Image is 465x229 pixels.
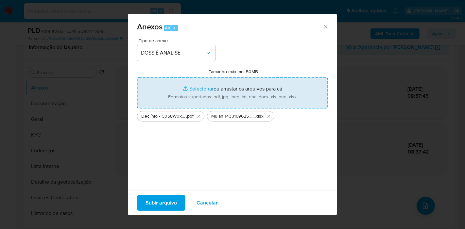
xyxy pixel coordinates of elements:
ul: Arquivos selecionados [137,108,328,122]
span: .xlsx [255,113,264,120]
span: .pdf [186,113,194,120]
span: Declínio - C058W0xHsbZ5huUfl3TFXe9c - CNPJ 50716983000135 - COONECTA ASSOCIACAO DE PROTECAO PATRI... [141,113,186,120]
button: Cancelar [188,195,226,211]
button: Subir arquivo [137,195,185,211]
button: Excluir Declínio - C058W0xHsbZ5huUfl3TFXe9c - CNPJ 50716983000135 - COONECTA ASSOCIACAO DE PROTEC... [195,112,203,120]
span: DOSSIÊ ANÁLISE [141,50,205,56]
span: Mulan 1433169625_2025_09_15_07_23_45 [211,113,255,120]
button: Fechar [322,24,328,29]
span: Subir arquivo [146,196,177,210]
span: Anexos [137,21,163,32]
span: Cancelar [197,196,218,210]
button: DOSSIÊ ANÁLISE [137,45,215,61]
label: Tamanho máximo: 50MB [209,69,258,74]
span: a [173,25,176,31]
button: Excluir Mulan 1433169625_2025_09_15_07_23_45.xlsx [265,112,273,120]
span: Alt [165,25,170,31]
span: Tipo de anexo [139,38,217,43]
